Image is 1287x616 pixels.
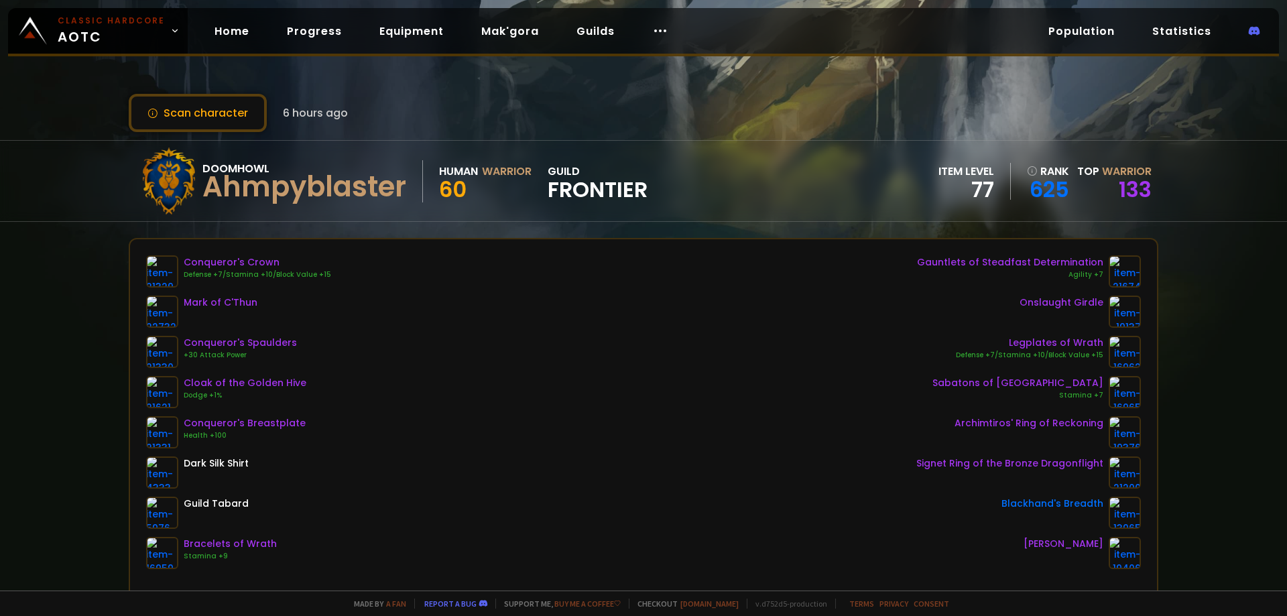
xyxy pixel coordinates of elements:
span: 60 [439,174,467,204]
div: Archimtiros' Ring of Reckoning [955,416,1103,430]
a: Home [204,17,260,45]
div: Warrior [482,163,532,180]
img: item-21331 [146,416,178,448]
span: v. d752d5 - production [747,599,827,609]
div: Sabatons of [GEOGRAPHIC_DATA] [932,376,1103,390]
div: Human [439,163,478,180]
div: Conqueror's Crown [184,255,331,269]
a: Consent [914,599,949,609]
img: item-21621 [146,376,178,408]
span: AOTC [58,15,165,47]
div: 77 [938,180,994,200]
div: Cloak of the Golden Hive [184,376,306,390]
a: Terms [849,599,874,609]
div: Health +100 [184,430,306,441]
a: Population [1038,17,1125,45]
div: Onslaught Girdle [1020,296,1103,310]
a: 133 [1119,174,1152,204]
div: Defense +7/Stamina +10/Block Value +15 [956,350,1103,361]
img: item-22732 [146,296,178,328]
div: +30 Attack Power [184,350,297,361]
img: item-21329 [146,255,178,288]
img: item-19376 [1109,416,1141,448]
a: Report a bug [424,599,477,609]
a: Statistics [1142,17,1222,45]
img: item-19406 [1109,537,1141,569]
div: Stamina +9 [184,551,277,562]
div: Top [1077,163,1152,180]
a: a fan [386,599,406,609]
img: item-16959 [146,537,178,569]
a: Mak'gora [471,17,550,45]
div: Legplates of Wrath [956,336,1103,350]
div: Conqueror's Spaulders [184,336,297,350]
span: Frontier [548,180,648,200]
div: item level [938,163,994,180]
a: Classic HardcoreAOTC [8,8,188,54]
div: Stamina +7 [932,390,1103,401]
img: item-21200 [1109,456,1141,489]
div: Gauntlets of Steadfast Determination [917,255,1103,269]
div: Agility +7 [917,269,1103,280]
div: Guild Tabard [184,497,249,511]
img: item-4333 [146,456,178,489]
img: item-21674 [1109,255,1141,288]
div: Blackhand's Breadth [1001,497,1103,511]
span: Warrior [1102,164,1152,179]
div: Signet Ring of the Bronze Dragonflight [916,456,1103,471]
span: Checkout [629,599,739,609]
button: Scan character [129,94,267,132]
img: item-16965 [1109,376,1141,408]
img: item-16962 [1109,336,1141,368]
a: [DOMAIN_NAME] [680,599,739,609]
span: 6 hours ago [283,105,348,121]
a: Buy me a coffee [554,599,621,609]
div: Dark Silk Shirt [184,456,249,471]
div: Dodge +1% [184,390,306,401]
img: item-19137 [1109,296,1141,328]
a: Progress [276,17,353,45]
div: Doomhowl [202,160,406,177]
a: Guilds [566,17,625,45]
div: Bracelets of Wrath [184,537,277,551]
span: Support me, [495,599,621,609]
div: Defense +7/Stamina +10/Block Value +15 [184,269,331,280]
div: [PERSON_NAME] [1024,537,1103,551]
div: Mark of C'Thun [184,296,257,310]
a: Privacy [879,599,908,609]
div: rank [1027,163,1069,180]
small: Classic Hardcore [58,15,165,27]
span: Made by [346,599,406,609]
div: Ahmpyblaster [202,177,406,197]
img: item-21330 [146,336,178,368]
a: 625 [1027,180,1069,200]
img: item-5976 [146,497,178,529]
img: item-13965 [1109,497,1141,529]
div: guild [548,163,648,200]
div: Conqueror's Breastplate [184,416,306,430]
a: Equipment [369,17,454,45]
